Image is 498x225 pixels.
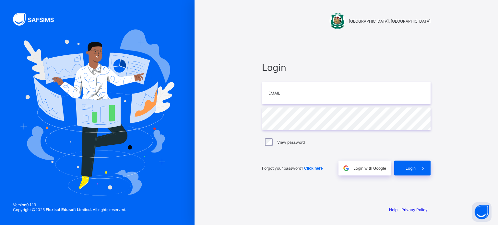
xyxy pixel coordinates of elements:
[13,207,126,212] span: Copyright © 2025 All rights reserved.
[46,208,92,212] strong: Flexisaf Edusoft Limited.
[472,202,492,222] button: Open asap
[262,166,323,171] span: Forgot your password?
[262,62,431,73] span: Login
[401,207,428,212] a: Privacy Policy
[349,19,431,24] span: [GEOGRAPHIC_DATA], [GEOGRAPHIC_DATA]
[13,202,126,207] span: Version 0.1.19
[13,13,62,26] img: SAFSIMS Logo
[406,166,416,171] span: Login
[20,29,174,195] img: Hero Image
[342,164,350,172] img: google.396cfc9801f0270233282035f929180a.svg
[304,166,323,171] a: Click here
[389,207,397,212] a: Help
[277,140,305,145] label: View password
[353,166,386,171] span: Login with Google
